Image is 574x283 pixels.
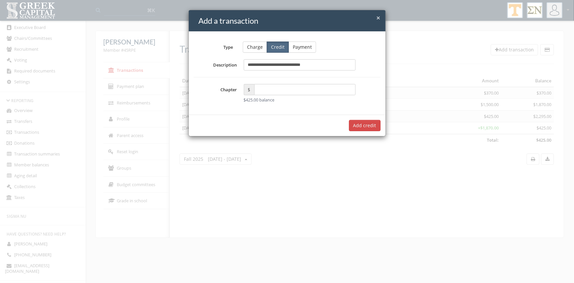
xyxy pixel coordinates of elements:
[377,13,381,22] span: ×
[244,84,254,95] span: $
[243,42,267,53] button: Charge
[194,59,240,71] label: Description
[189,42,238,50] label: Type
[194,84,240,103] label: Chapter
[244,97,356,103] div: $425.00 balance
[288,42,316,53] button: Payment
[199,15,381,26] h4: Add a transaction
[349,120,381,131] button: Add credit
[267,42,289,53] button: Credit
